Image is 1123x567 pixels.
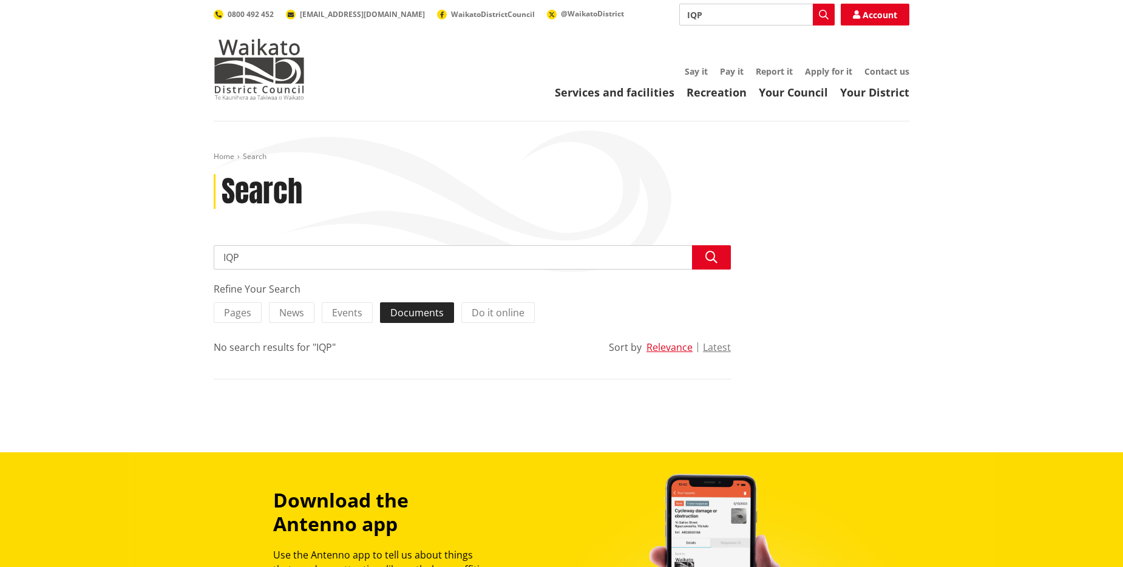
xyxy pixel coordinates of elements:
div: No search results for "IQP" [214,340,336,355]
div: Sort by [609,340,642,355]
span: @WaikatoDistrict [561,8,624,19]
span: Pages [224,306,251,319]
a: @WaikatoDistrict [547,8,624,19]
button: Relevance [646,342,693,353]
a: Home [214,151,234,161]
a: Your District [840,85,909,100]
span: [EMAIL_ADDRESS][DOMAIN_NAME] [300,9,425,19]
a: Your Council [759,85,828,100]
a: Contact us [864,66,909,77]
h3: Download the Antenno app [273,489,493,535]
input: Search input [214,245,731,270]
a: [EMAIL_ADDRESS][DOMAIN_NAME] [286,9,425,19]
a: WaikatoDistrictCouncil [437,9,535,19]
span: Documents [390,306,444,319]
span: Search [243,151,266,161]
span: Events [332,306,362,319]
img: Waikato District Council - Te Kaunihera aa Takiwaa o Waikato [214,39,305,100]
nav: breadcrumb [214,152,909,162]
a: 0800 492 452 [214,9,274,19]
h1: Search [222,174,302,209]
span: WaikatoDistrictCouncil [451,9,535,19]
span: Do it online [472,306,524,319]
a: Pay it [720,66,744,77]
iframe: Messenger Launcher [1067,516,1111,560]
div: Refine Your Search [214,282,731,296]
a: Say it [685,66,708,77]
input: Search input [679,4,835,25]
a: Services and facilities [555,85,674,100]
a: Account [841,4,909,25]
a: Recreation [687,85,747,100]
a: Apply for it [805,66,852,77]
span: News [279,306,304,319]
a: Report it [756,66,793,77]
span: 0800 492 452 [228,9,274,19]
button: Latest [703,342,731,353]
